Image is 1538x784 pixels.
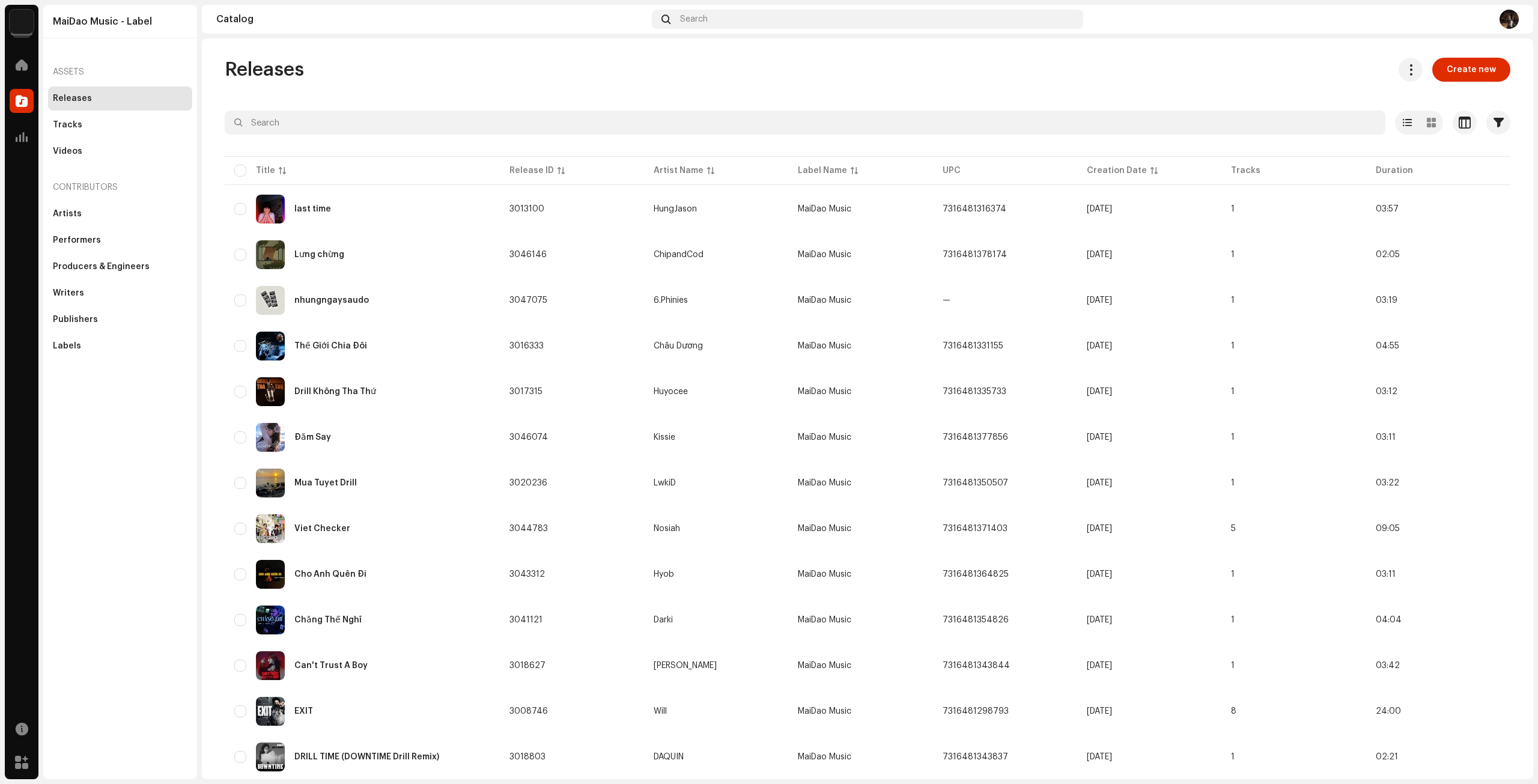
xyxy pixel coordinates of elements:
span: 7316481316374 [943,205,1006,213]
div: LwkiD [654,479,676,487]
div: Viet Checker [294,524,350,533]
re-m-nav-item: Tracks [48,113,192,137]
span: Oct 5, 2025 [1087,524,1112,533]
span: Search [680,14,708,24]
img: 4be6c619-bcbd-4add-9452-fcbede822968 [256,469,285,497]
span: HungJason [654,205,779,213]
span: 1 [1231,570,1235,579]
re-m-nav-item: Artists [48,202,192,226]
span: — [943,296,950,305]
span: 03:57 [1376,205,1399,213]
span: 7316481343837 [943,753,1008,761]
span: 04:55 [1376,342,1399,350]
span: 3020236 [509,479,547,487]
span: Hyob [654,570,779,579]
span: 03:11 [1376,433,1396,442]
span: 3041121 [509,616,543,624]
div: HungJason [654,205,697,213]
span: Oct 1, 2025 [1087,616,1112,624]
span: 7316481298793 [943,707,1009,716]
span: ChipandCod [654,251,779,259]
span: MaiDao Music [798,251,851,259]
re-m-nav-item: Releases [48,87,192,111]
span: 7316481335733 [943,387,1006,396]
re-m-nav-item: Performers [48,228,192,252]
div: Contributors [48,173,192,202]
div: EXIT [294,707,313,716]
img: 87b3b946-4148-4426-a48d-582bcd94d901 [256,606,285,634]
img: 2bc53146-647d-428f-a679-d151bfaa202a [256,286,285,315]
span: 03:11 [1376,570,1396,579]
div: Kissie [654,433,675,442]
div: [PERSON_NAME] [654,661,717,670]
div: Label Name [798,165,847,177]
span: 1 [1231,251,1235,259]
span: DAQUIN [654,753,779,761]
div: Will [654,707,667,716]
div: Performers [53,236,101,245]
re-m-nav-item: Publishers [48,308,192,332]
span: 24:00 [1376,707,1401,716]
span: 04:04 [1376,616,1402,624]
div: Thế Giới Chia Đôi [294,342,367,350]
div: Can't Trust A Boy [294,661,368,670]
span: 6.Phinies [654,296,779,305]
div: Producers & Engineers [53,262,150,272]
div: Cho Anh Quên Đi [294,570,366,579]
span: Create new [1447,58,1496,82]
img: 09c8d4aa-fda4-4aaf-bcb6-f6cd0b2fa18d [256,332,285,360]
img: afd7358a-b19b-44d4-bdc0-9ea68d140b5f [256,240,285,269]
span: Will [654,707,779,716]
div: Releases [53,94,92,103]
div: Labels [53,341,81,351]
span: Sep 30, 2025 [1087,479,1112,487]
div: Chẳng Thể Nghĩ [294,616,362,624]
div: Lưng chừng [294,251,344,259]
span: 03:22 [1376,479,1399,487]
div: Đắm Say [294,433,331,442]
span: 8 [1231,707,1236,716]
span: 7316481354826 [943,616,1009,624]
span: Sep 28, 2025 [1087,661,1112,670]
span: MaiDao Music [798,661,851,670]
re-m-nav-item: Writers [48,281,192,305]
span: Sep 28, 2025 [1087,753,1112,761]
span: Sep 17, 2025 [1087,707,1112,716]
span: Darki [654,616,779,624]
span: Oct 7, 2025 [1087,433,1112,442]
div: Huyocee [654,387,688,396]
span: MaiDao Music [798,753,851,761]
span: 3018627 [509,661,546,670]
div: Release ID [509,165,554,177]
span: 5 [1231,524,1236,533]
span: 02:05 [1376,251,1400,259]
img: 2bf4dbd5-d198-489d-b7d2-5b0183d77b47 [256,743,285,771]
span: 1 [1231,296,1235,305]
div: DAQUIN [654,753,684,761]
span: 7316481371403 [943,524,1008,533]
span: 3044783 [509,524,548,533]
div: ChipandCod [654,251,704,259]
span: 7316481378174 [943,251,1007,259]
div: Catalog [216,14,647,24]
span: 3013100 [509,205,544,213]
div: Assets [48,58,192,87]
div: Artist Name [654,165,704,177]
span: 1 [1231,753,1235,761]
span: Releases [225,58,304,82]
div: Writers [53,288,84,298]
span: 3018803 [509,753,546,761]
span: 09:05 [1376,524,1400,533]
span: 03:12 [1376,387,1397,396]
span: Huyocee [654,387,779,396]
span: Đan Tiên [654,661,779,670]
span: MaiDao Music [798,205,851,213]
re-m-nav-item: Videos [48,139,192,163]
div: Nosiah [654,524,680,533]
img: 4b50beda-7a3a-4798-93a4-af505c2d55b5 [256,195,285,223]
span: LwkiD [654,479,779,487]
img: 63f36b98-0a51-4278-8e4b-472b28465776 [256,697,285,726]
span: MaiDao Music [798,570,851,579]
span: 3017315 [509,387,543,396]
button: Create new [1432,58,1510,82]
